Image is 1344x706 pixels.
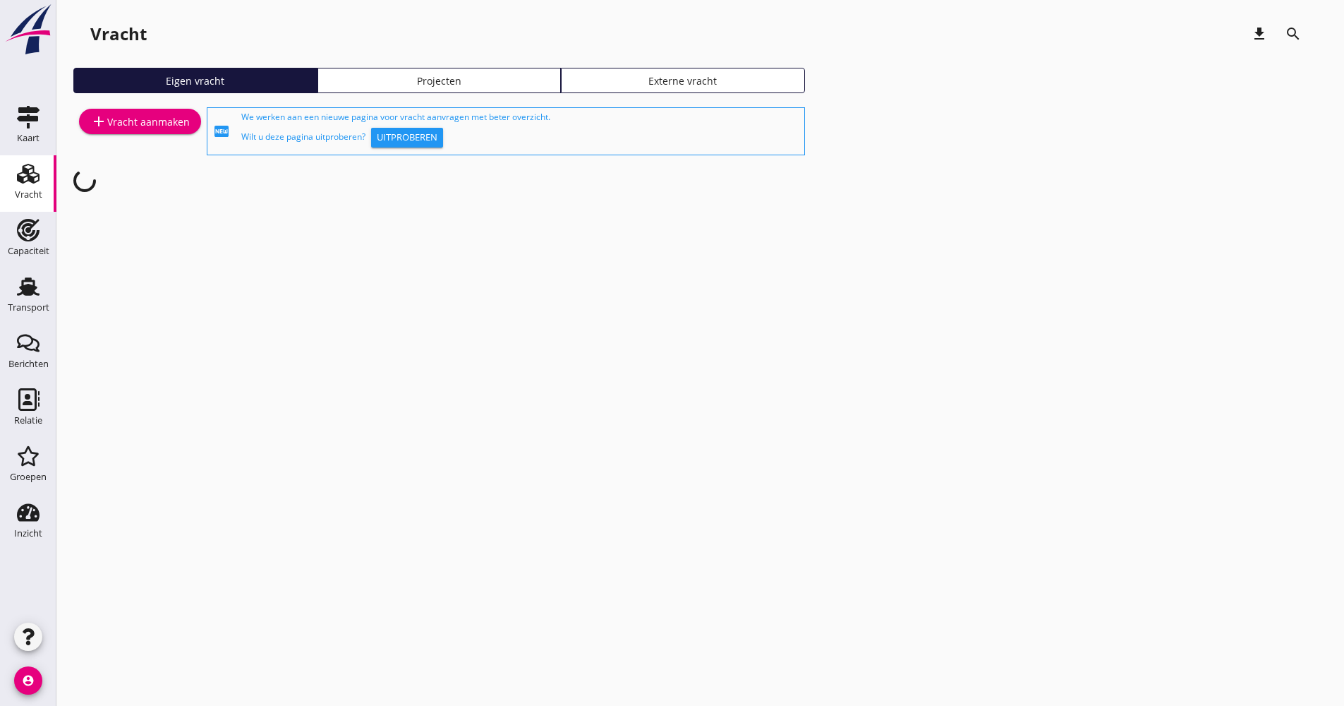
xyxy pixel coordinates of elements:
div: Kaart [17,133,40,143]
div: Vracht aanmaken [90,113,190,130]
div: Inzicht [14,529,42,538]
button: Uitproberen [371,128,443,148]
i: download [1251,25,1268,42]
div: Groepen [10,472,47,481]
div: Vracht [15,190,42,199]
a: Eigen vracht [73,68,317,93]
div: Relatie [14,416,42,425]
div: Projecten [324,73,555,88]
div: Uitproberen [377,131,437,145]
div: We werken aan een nieuwe pagina voor vracht aanvragen met beter overzicht. Wilt u deze pagina uit... [241,111,799,152]
i: add [90,113,107,130]
a: Externe vracht [561,68,805,93]
div: Capaciteit [8,246,49,256]
a: Projecten [317,68,562,93]
div: Vracht [90,23,147,45]
i: fiber_new [213,123,230,140]
div: Eigen vracht [80,73,311,88]
i: account_circle [14,666,42,695]
div: Transport [8,303,49,312]
img: logo-small.a267ee39.svg [3,4,54,56]
div: Externe vracht [567,73,799,88]
div: Berichten [8,359,49,369]
i: search [1285,25,1302,42]
a: Vracht aanmaken [79,109,201,134]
